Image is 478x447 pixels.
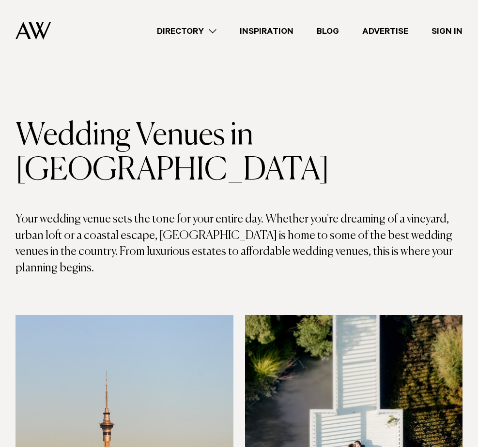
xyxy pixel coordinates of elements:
[15,22,51,40] img: Auckland Weddings Logo
[228,25,305,38] a: Inspiration
[305,25,351,38] a: Blog
[351,25,420,38] a: Advertise
[15,119,463,188] h1: Wedding Venues in [GEOGRAPHIC_DATA]
[420,25,474,38] a: Sign In
[145,25,228,38] a: Directory
[15,211,463,276] p: Your wedding venue sets the tone for your entire day. Whether you're dreaming of a vineyard, urba...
